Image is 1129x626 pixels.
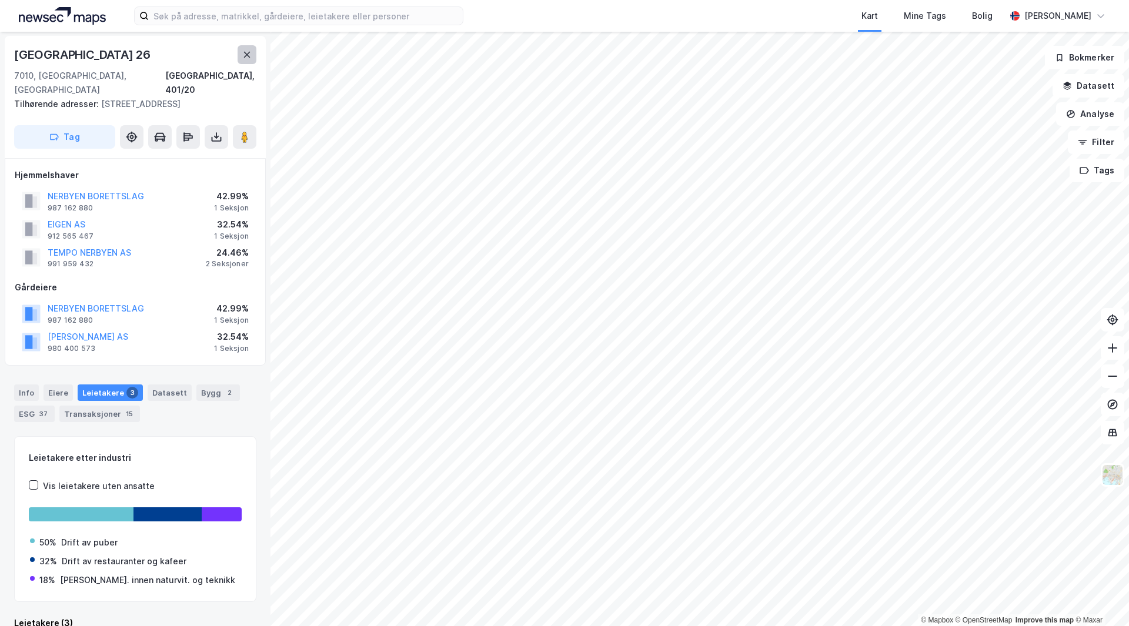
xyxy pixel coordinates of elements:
[60,573,235,587] div: [PERSON_NAME]. innen naturvit. og teknikk
[1101,464,1124,486] img: Z
[48,232,93,241] div: 912 565 467
[123,408,135,420] div: 15
[1070,570,1129,626] iframe: Chat Widget
[214,217,249,232] div: 32.54%
[214,344,249,353] div: 1 Seksjon
[214,189,249,203] div: 42.99%
[214,316,249,325] div: 1 Seksjon
[14,125,115,149] button: Tag
[956,616,1013,624] a: OpenStreetMap
[48,344,95,353] div: 980 400 573
[14,45,153,64] div: [GEOGRAPHIC_DATA] 26
[206,246,249,260] div: 24.46%
[62,554,186,568] div: Drift av restauranter og kafeer
[44,384,73,401] div: Eiere
[1024,9,1091,23] div: [PERSON_NAME]
[149,7,463,25] input: Søk på adresse, matrikkel, gårdeiere, leietakere eller personer
[48,203,93,213] div: 987 162 880
[196,384,240,401] div: Bygg
[1016,616,1074,624] a: Improve this map
[1070,159,1124,182] button: Tags
[1053,74,1124,98] button: Datasett
[15,280,256,294] div: Gårdeiere
[14,99,101,109] span: Tilhørende adresser:
[972,9,993,23] div: Bolig
[214,302,249,316] div: 42.99%
[29,451,242,465] div: Leietakere etter industri
[1070,570,1129,626] div: Kontrollprogram for chat
[78,384,143,401] div: Leietakere
[39,535,56,550] div: 50%
[1045,46,1124,69] button: Bokmerker
[214,203,249,213] div: 1 Seksjon
[861,9,878,23] div: Kart
[14,384,39,401] div: Info
[37,408,50,420] div: 37
[214,232,249,241] div: 1 Seksjon
[19,7,106,25] img: logo.a4113a55bc3d86da70a041830d287a7e.svg
[206,259,249,269] div: 2 Seksjoner
[15,168,256,182] div: Hjemmelshaver
[48,259,93,269] div: 991 959 432
[214,330,249,344] div: 32.54%
[1056,102,1124,126] button: Analyse
[14,406,55,422] div: ESG
[904,9,946,23] div: Mine Tags
[61,535,118,550] div: Drift av puber
[165,69,256,97] div: [GEOGRAPHIC_DATA], 401/20
[39,573,55,587] div: 18%
[14,69,165,97] div: 7010, [GEOGRAPHIC_DATA], [GEOGRAPHIC_DATA]
[1068,130,1124,154] button: Filter
[126,387,138,399] div: 3
[14,97,247,111] div: [STREET_ADDRESS]
[43,479,155,493] div: Vis leietakere uten ansatte
[223,387,235,399] div: 2
[39,554,57,568] div: 32%
[59,406,140,422] div: Transaksjoner
[148,384,192,401] div: Datasett
[48,316,93,325] div: 987 162 880
[921,616,953,624] a: Mapbox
